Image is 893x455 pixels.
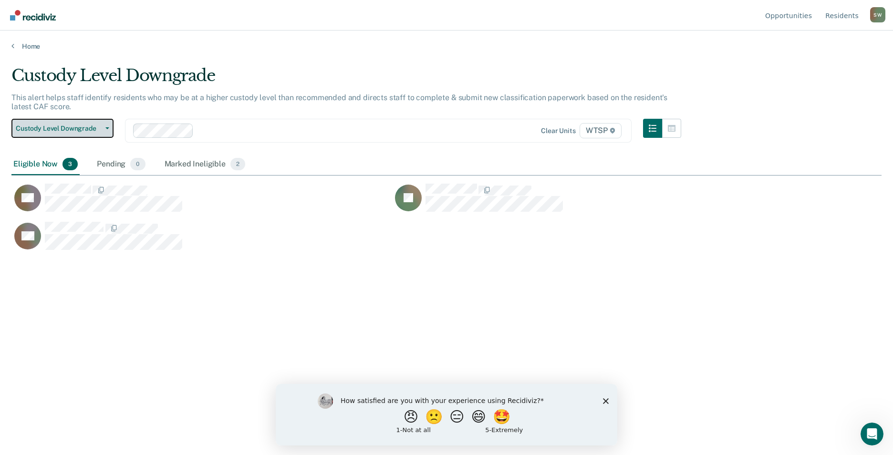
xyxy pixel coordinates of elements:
[163,154,248,175] div: Marked Ineligible2
[16,124,102,133] span: Custody Level Downgrade
[11,154,80,175] div: Eligible Now3
[870,7,885,22] div: S W
[861,423,883,445] iframe: Intercom live chat
[580,123,622,138] span: WTSP
[130,158,145,170] span: 0
[392,183,773,221] div: CaseloadOpportunityCell-00620176
[62,158,78,170] span: 3
[10,10,56,21] img: Recidiviz
[11,221,392,259] div: CaseloadOpportunityCell-00612266
[95,154,147,175] div: Pending0
[276,384,617,445] iframe: Survey by Kim from Recidiviz
[11,42,882,51] a: Home
[11,183,392,221] div: CaseloadOpportunityCell-00332738
[870,7,885,22] button: Profile dropdown button
[541,127,576,135] div: Clear units
[11,66,681,93] div: Custody Level Downgrade
[11,93,667,111] p: This alert helps staff identify residents who may be at a higher custody level than recommended a...
[230,158,245,170] span: 2
[11,119,114,138] button: Custody Level Downgrade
